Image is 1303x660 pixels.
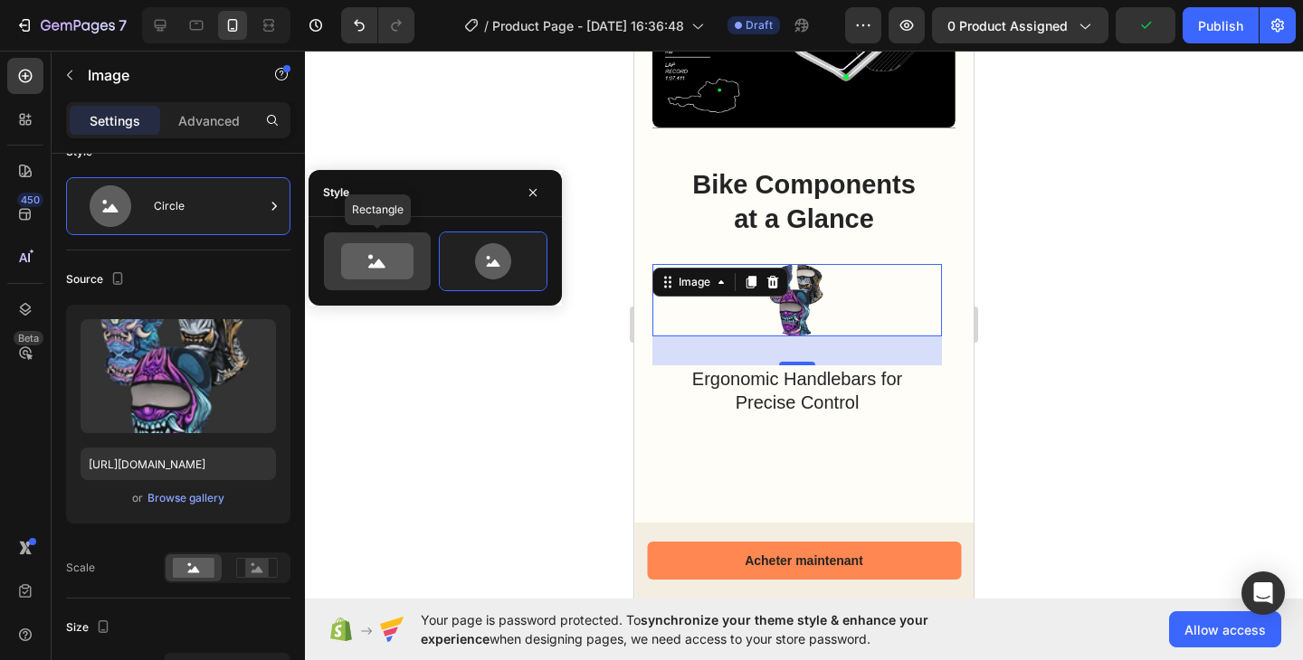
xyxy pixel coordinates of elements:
p: Image [88,64,242,86]
input: https://example.com/image.jpg [81,448,276,480]
span: Draft [746,17,773,33]
p: Settings [90,111,140,130]
img: preview-image [81,319,276,433]
div: Circle [154,185,264,227]
div: Undo/Redo [341,7,414,43]
p: 7 [119,14,127,36]
div: 450 [17,193,43,207]
span: Allow access [1184,620,1266,639]
span: synchronize your theme style & enhance your experience [421,612,928,646]
button: 0 product assigned [932,7,1108,43]
button: 7 [7,7,135,43]
span: / [484,16,489,35]
span: 0 product assigned [947,16,1068,35]
div: Browse gallery [147,490,224,506]
button: Browse gallery [147,489,225,507]
span: Product Page - [DATE] 16:36:48 [492,16,684,35]
div: Style [323,184,349,201]
div: Publish [1198,16,1243,35]
button: Allow access [1169,611,1281,647]
span: Your page is password protected. To when designing pages, we need access to your store password. [421,610,999,648]
div: Size [66,616,114,640]
span: or [132,487,143,509]
div: Scale [66,560,95,576]
button: Publish [1183,7,1259,43]
div: Beta [14,331,43,345]
p: Advanced [178,111,240,130]
div: Source [66,268,128,292]
div: Open Intercom Messenger [1241,571,1285,615]
iframe: Design area [634,51,974,599]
